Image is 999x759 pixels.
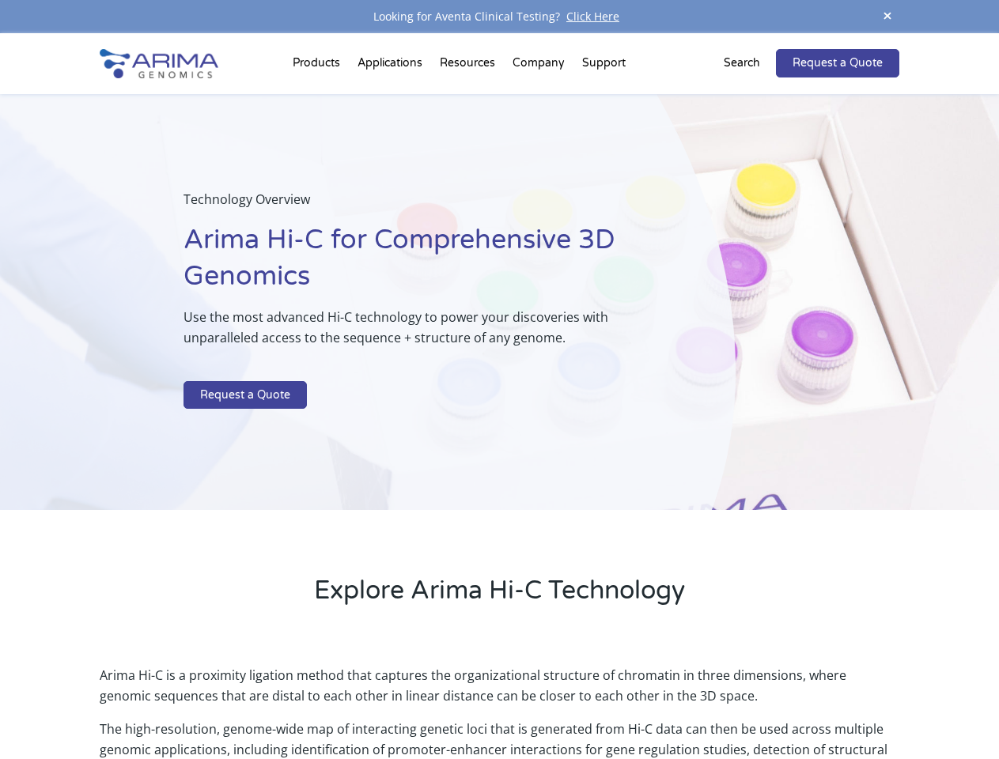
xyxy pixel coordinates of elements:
p: Search [724,53,760,74]
a: Request a Quote [776,49,899,77]
h2: Explore Arima Hi-C Technology [100,573,899,621]
div: Looking for Aventa Clinical Testing? [100,6,899,27]
p: Technology Overview [184,189,656,222]
a: Click Here [560,9,626,24]
a: Request a Quote [184,381,307,410]
p: Use the most advanced Hi-C technology to power your discoveries with unparalleled access to the s... [184,307,656,361]
p: Arima Hi-C is a proximity ligation method that captures the organizational structure of chromatin... [100,665,899,719]
h1: Arima Hi-C for Comprehensive 3D Genomics [184,222,656,307]
img: Arima-Genomics-logo [100,49,218,78]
